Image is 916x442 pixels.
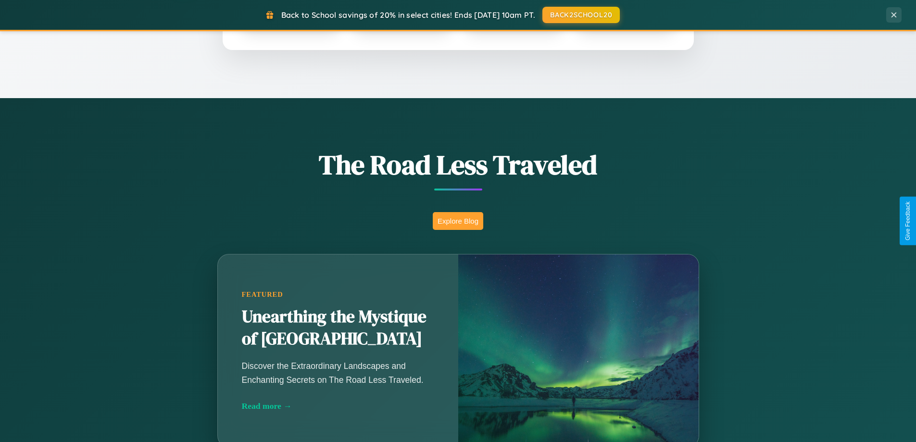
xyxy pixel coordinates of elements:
[170,146,747,183] h1: The Road Less Traveled
[281,10,535,20] span: Back to School savings of 20% in select cities! Ends [DATE] 10am PT.
[242,401,434,411] div: Read more →
[542,7,620,23] button: BACK2SCHOOL20
[433,212,483,230] button: Explore Blog
[242,290,434,299] div: Featured
[904,202,911,240] div: Give Feedback
[242,359,434,386] p: Discover the Extraordinary Landscapes and Enchanting Secrets on The Road Less Traveled.
[242,306,434,350] h2: Unearthing the Mystique of [GEOGRAPHIC_DATA]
